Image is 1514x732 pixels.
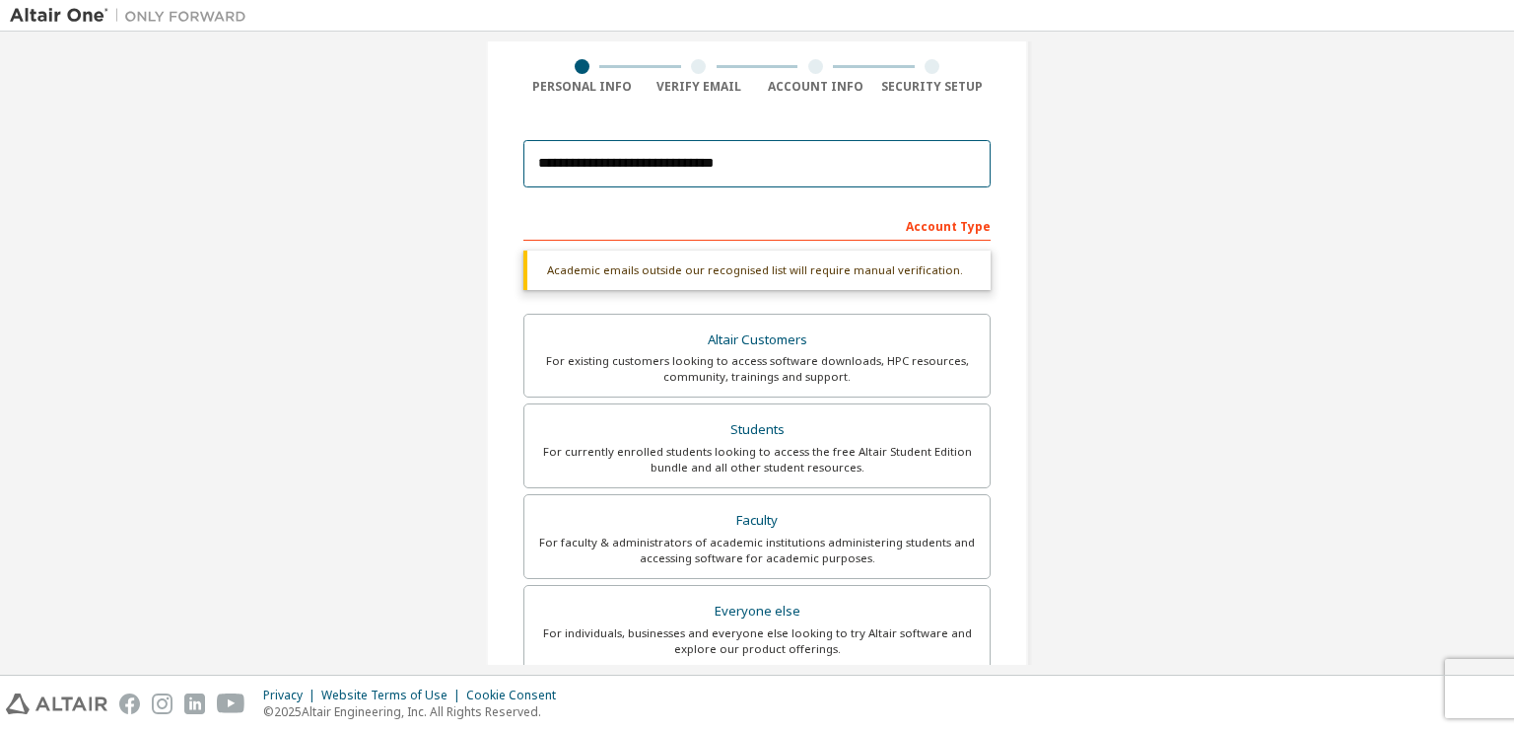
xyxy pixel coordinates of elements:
[184,694,205,714] img: linkedin.svg
[757,79,874,95] div: Account Info
[152,694,172,714] img: instagram.svg
[536,598,978,625] div: Everyone else
[536,327,978,354] div: Altair Customers
[263,703,568,720] p: © 2025 Altair Engineering, Inc. All Rights Reserved.
[263,688,321,703] div: Privacy
[536,444,978,476] div: For currently enrolled students looking to access the free Altair Student Edition bundle and all ...
[523,209,991,241] div: Account Type
[536,416,978,444] div: Students
[321,688,466,703] div: Website Terms of Use
[10,6,256,26] img: Altair One
[536,507,978,535] div: Faculty
[217,694,245,714] img: youtube.svg
[874,79,992,95] div: Security Setup
[6,694,107,714] img: altair_logo.svg
[466,688,568,703] div: Cookie Consent
[536,535,978,566] div: For faculty & administrators of academic institutions administering students and accessing softwa...
[641,79,758,95] div: Verify Email
[523,251,991,290] div: Academic emails outside our recognised list will require manual verification.
[119,694,140,714] img: facebook.svg
[523,79,641,95] div: Personal Info
[536,625,978,657] div: For individuals, businesses and everyone else looking to try Altair software and explore our prod...
[536,353,978,385] div: For existing customers looking to access software downloads, HPC resources, community, trainings ...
